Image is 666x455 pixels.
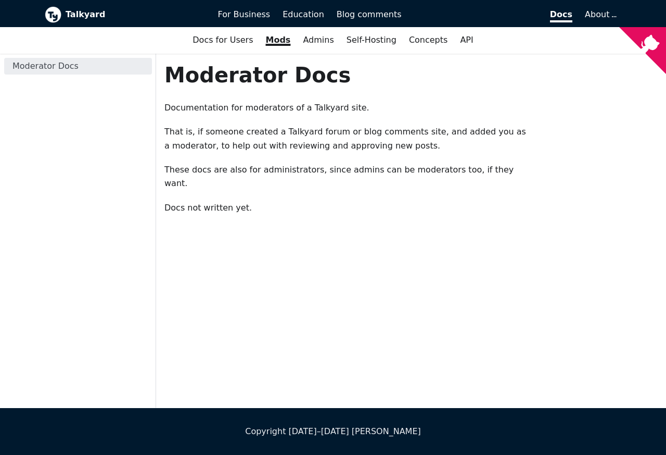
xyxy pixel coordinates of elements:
[218,9,271,19] span: For Business
[164,125,530,153] p: That is, if someone created a Talkyard forum or blog comments site, and added you as a moderator,...
[4,58,152,75] a: Moderator Docs
[45,6,61,23] img: Talkyard logo
[330,6,408,23] a: Blog comments
[45,425,621,438] div: Copyright [DATE]–[DATE] [PERSON_NAME]
[337,9,402,19] span: Blog comments
[283,9,324,19] span: Education
[297,31,340,49] a: Admins
[550,9,572,22] span: Docs
[164,101,530,115] p: Documentation for moderators of a Talkyard site.
[212,6,277,23] a: For Business
[340,31,403,49] a: Self-Hosting
[403,31,454,49] a: Concepts
[45,6,203,23] a: Talkyard logoTalkyard
[276,6,330,23] a: Education
[585,9,615,19] a: About
[454,31,479,49] a: API
[66,8,203,21] b: Talkyard
[186,31,259,49] a: Docs for Users
[164,163,530,191] p: These docs are also for administrators, since admins can be moderators too, if they want.
[260,31,297,49] a: Mods
[164,201,530,215] p: Docs not written yet.
[164,62,530,88] h1: Moderator Docs
[408,6,579,23] a: Docs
